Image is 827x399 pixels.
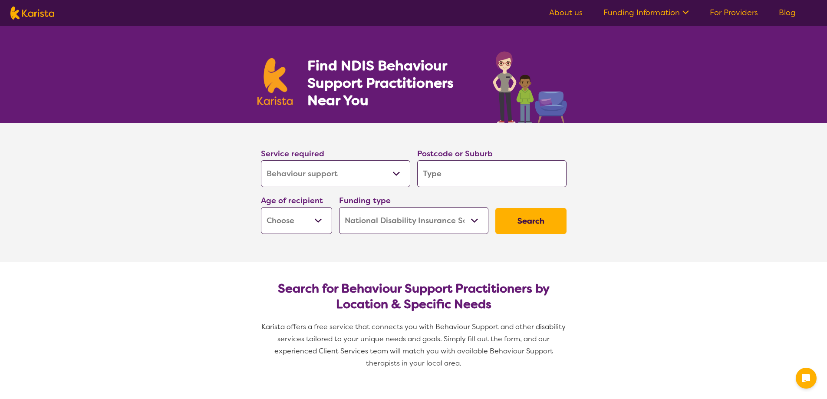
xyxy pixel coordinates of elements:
[710,7,758,18] a: For Providers
[495,208,567,234] button: Search
[491,47,570,123] img: behaviour-support
[257,321,570,369] p: Karista offers a free service that connects you with Behaviour Support and other disability servi...
[307,57,475,109] h1: Find NDIS Behaviour Support Practitioners Near You
[261,195,323,206] label: Age of recipient
[779,7,796,18] a: Blog
[10,7,54,20] img: Karista logo
[603,7,689,18] a: Funding Information
[417,160,567,187] input: Type
[268,281,560,312] h2: Search for Behaviour Support Practitioners by Location & Specific Needs
[417,148,493,159] label: Postcode or Suburb
[339,195,391,206] label: Funding type
[261,148,324,159] label: Service required
[549,7,583,18] a: About us
[257,58,293,105] img: Karista logo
